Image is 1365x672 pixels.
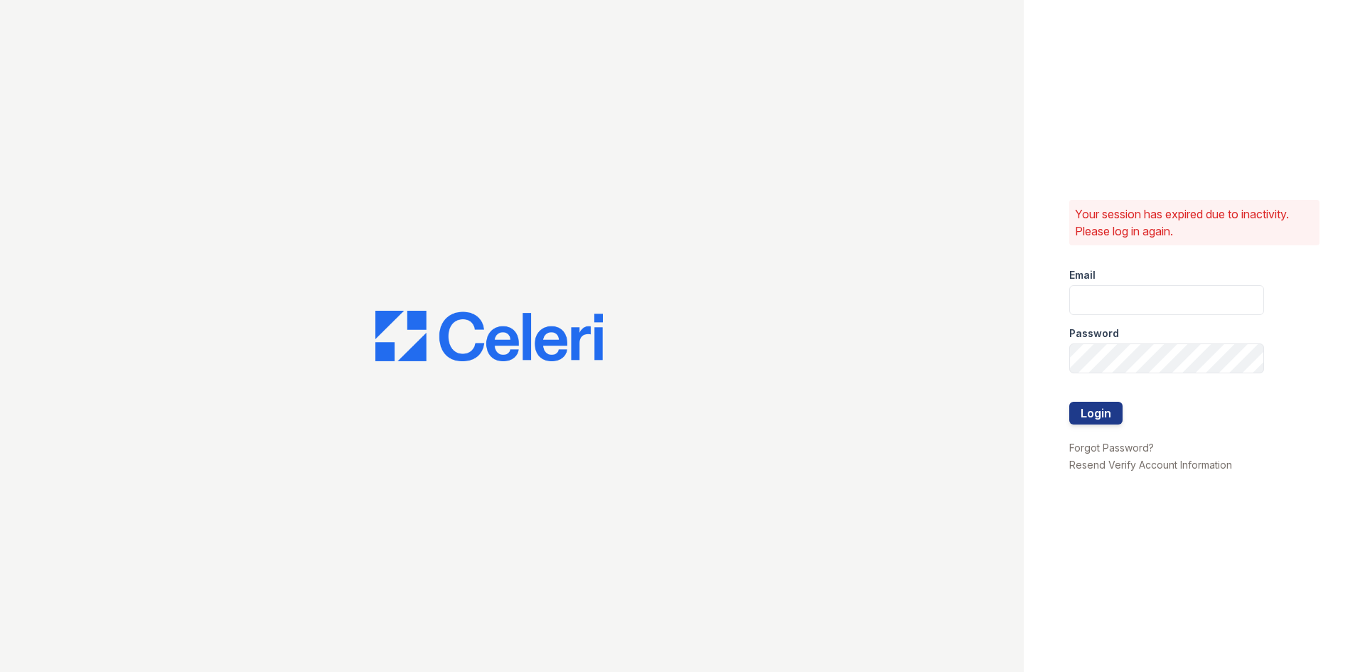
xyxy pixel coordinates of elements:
[375,311,603,362] img: CE_Logo_Blue-a8612792a0a2168367f1c8372b55b34899dd931a85d93a1a3d3e32e68fde9ad4.png
[1069,459,1232,471] a: Resend Verify Account Information
[1069,442,1154,454] a: Forgot Password?
[1069,402,1123,425] button: Login
[1069,326,1119,341] label: Password
[1069,268,1096,282] label: Email
[1075,206,1314,240] p: Your session has expired due to inactivity. Please log in again.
